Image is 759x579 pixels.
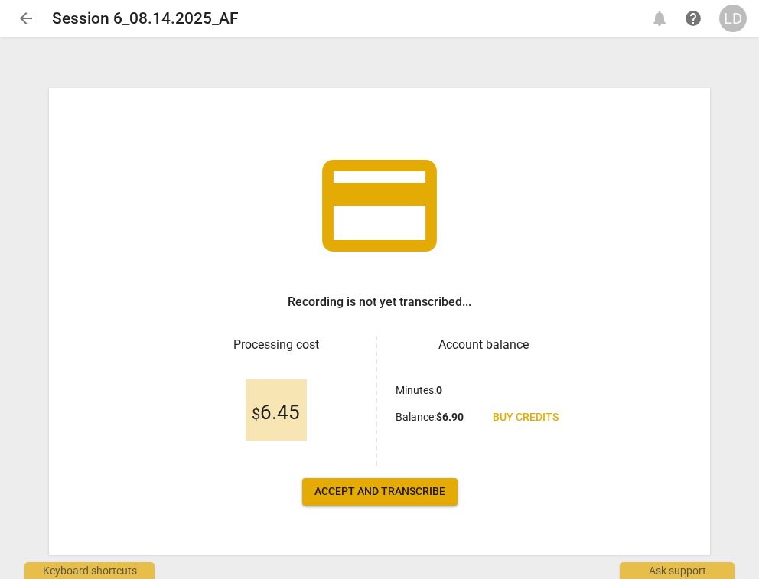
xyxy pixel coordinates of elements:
[52,9,239,28] h2: Session 6_08.14.2025_AF
[396,336,571,354] h3: Account balance
[620,562,735,579] div: Ask support
[288,293,471,311] h3: Recording is not yet transcribed...
[302,478,458,506] button: Accept and transcribe
[679,5,707,32] a: Help
[436,411,464,423] b: $ 6.90
[480,404,571,431] a: Buy credits
[396,382,442,398] p: Minutes :
[684,9,702,28] span: help
[311,137,448,275] span: credit_card
[252,402,300,424] span: 6.45
[252,405,260,423] span: $
[188,336,363,354] h3: Processing cost
[24,562,155,579] div: Keyboard shortcuts
[396,409,464,425] p: Balance :
[719,5,747,32] button: LD
[17,9,35,28] span: arrow_back
[493,410,559,425] span: Buy credits
[314,484,445,499] span: Accept and transcribe
[436,384,442,396] b: 0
